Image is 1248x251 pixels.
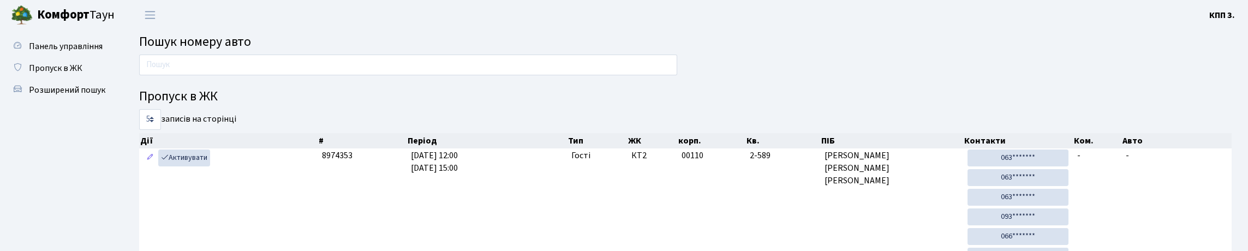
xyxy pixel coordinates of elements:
[29,40,103,52] span: Панель управління
[1077,150,1080,162] span: -
[322,150,353,162] span: 8974353
[407,133,567,148] th: Період
[29,62,82,74] span: Пропуск в ЖК
[1121,133,1232,148] th: Авто
[1209,9,1235,22] a: КПП 3.
[5,79,115,101] a: Розширений пошук
[139,32,251,51] span: Пошук номеру авто
[29,84,105,96] span: Розширений пошук
[11,4,33,26] img: logo.png
[627,133,677,148] th: ЖК
[631,150,673,162] span: КТ2
[1073,133,1121,148] th: Ком.
[37,6,115,25] span: Таун
[5,57,115,79] a: Пропуск в ЖК
[139,133,318,148] th: Дії
[825,150,958,187] span: [PERSON_NAME] [PERSON_NAME] [PERSON_NAME]
[1126,150,1129,162] span: -
[139,109,236,130] label: записів на сторінці
[139,89,1232,105] h4: Пропуск в ЖК
[136,6,164,24] button: Переключити навігацію
[1209,9,1235,21] b: КПП 3.
[567,133,627,148] th: Тип
[750,150,816,162] span: 2-589
[37,6,89,23] b: Комфорт
[139,55,677,75] input: Пошук
[5,35,115,57] a: Панель управління
[158,150,210,166] a: Активувати
[820,133,963,148] th: ПІБ
[139,109,161,130] select: записів на сторінці
[963,133,1073,148] th: Контакти
[745,133,820,148] th: Кв.
[571,150,590,162] span: Гості
[411,150,458,174] span: [DATE] 12:00 [DATE] 15:00
[677,133,745,148] th: корп.
[318,133,407,148] th: #
[682,150,703,162] span: 00110
[144,150,157,166] a: Редагувати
